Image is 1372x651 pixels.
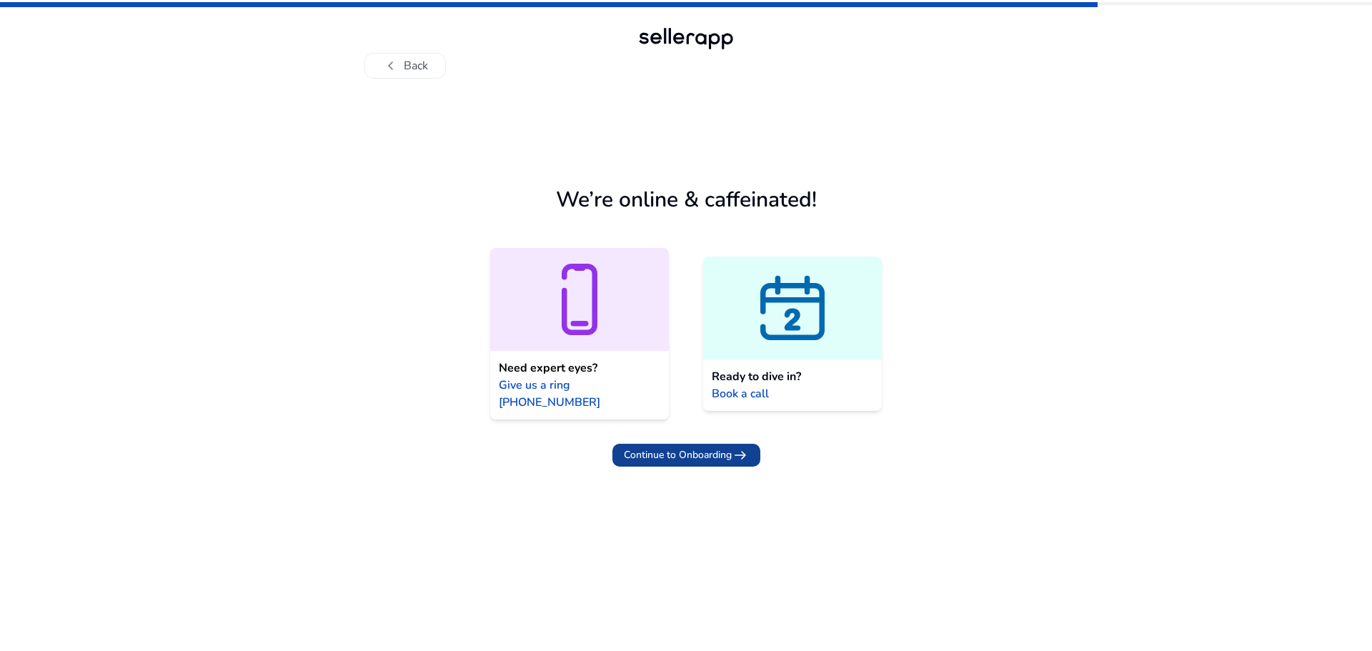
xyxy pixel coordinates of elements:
span: Give us a ring [PHONE_NUMBER] [499,377,660,411]
button: chevron_leftBack [364,53,446,79]
span: arrow_right_alt [732,447,749,464]
button: Continue to Onboardingarrow_right_alt [612,444,760,467]
span: chevron_left [382,57,399,74]
span: Continue to Onboarding [624,447,732,462]
span: Book a call [712,385,769,402]
span: Need expert eyes? [499,359,597,377]
span: Ready to dive in? [712,368,801,385]
h1: We’re online & caffeinated! [556,187,817,213]
a: Need expert eyes?Give us a ring [PHONE_NUMBER] [490,248,669,419]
